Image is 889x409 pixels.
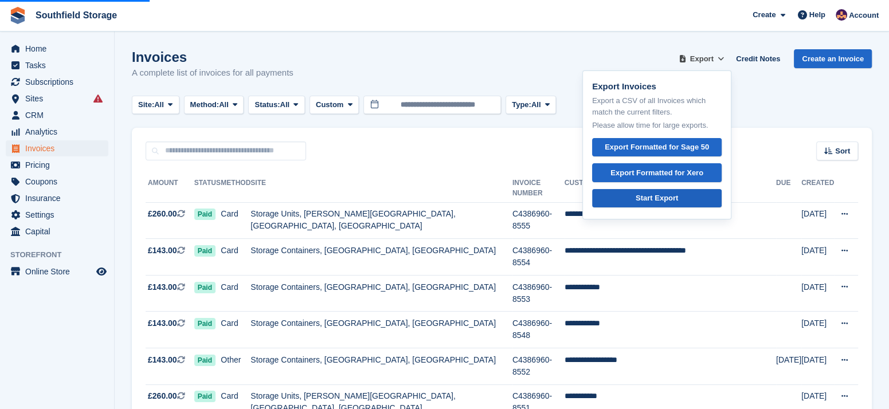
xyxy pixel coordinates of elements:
a: Start Export [592,189,722,208]
span: Paid [194,282,216,293]
span: Coupons [25,174,94,190]
div: Start Export [636,192,678,204]
a: Export Formatted for Xero [592,163,722,182]
span: Sort [835,145,850,157]
td: Storage Containers, [GEOGRAPHIC_DATA], [GEOGRAPHIC_DATA] [250,312,512,348]
span: Status: [254,99,280,111]
td: C4386960-8553 [512,275,565,312]
a: menu [6,91,108,107]
p: Export a CSV of all Invoices which match the current filters. [592,95,722,117]
a: menu [6,157,108,173]
a: Export Formatted for Sage 50 [592,138,722,157]
span: Analytics [25,124,94,140]
td: Card [221,312,250,348]
a: Southfield Storage [31,6,122,25]
a: menu [6,107,108,123]
td: [DATE] [801,275,834,312]
span: Paid [194,209,216,220]
button: Status: All [248,96,304,115]
p: Please allow time for large exports. [592,120,722,131]
td: C4386960-8552 [512,348,565,385]
span: Tasks [25,57,94,73]
p: Export Invoices [592,80,722,93]
td: Storage Containers, [GEOGRAPHIC_DATA], [GEOGRAPHIC_DATA] [250,348,512,385]
div: Export Formatted for Xero [610,167,703,179]
span: Settings [25,207,94,223]
div: Export Formatted for Sage 50 [605,141,709,153]
span: Create [753,9,776,21]
span: Method: [190,99,220,111]
span: Export [690,53,714,65]
span: Custom [316,99,343,111]
th: Customer [565,174,776,203]
span: Paid [194,318,216,329]
th: Method [221,174,250,203]
button: Export [676,49,727,68]
span: £143.00 [148,245,177,257]
td: [DATE] [801,202,834,239]
span: Help [809,9,825,21]
span: £143.00 [148,317,177,329]
span: All [531,99,541,111]
span: Home [25,41,94,57]
span: All [154,99,164,111]
td: C4386960-8554 [512,239,565,276]
span: Pricing [25,157,94,173]
span: Subscriptions [25,74,94,90]
span: All [219,99,229,111]
p: A complete list of invoices for all payments [132,66,293,80]
a: menu [6,41,108,57]
button: Site: All [132,96,179,115]
a: menu [6,140,108,156]
a: menu [6,57,108,73]
i: Smart entry sync failures have occurred [93,94,103,103]
a: menu [6,74,108,90]
span: Invoices [25,140,94,156]
td: Storage Units, [PERSON_NAME][GEOGRAPHIC_DATA], [GEOGRAPHIC_DATA], [GEOGRAPHIC_DATA] [250,202,512,239]
span: £260.00 [148,390,177,402]
a: Preview store [95,265,108,278]
td: [DATE] [801,348,834,385]
span: Paid [194,355,216,366]
span: Capital [25,223,94,239]
td: C4386960-8548 [512,312,565,348]
td: Storage Containers, [GEOGRAPHIC_DATA], [GEOGRAPHIC_DATA] [250,239,512,276]
td: Card [221,275,250,312]
span: Paid [194,391,216,402]
td: [DATE] [776,348,801,385]
h1: Invoices [132,49,293,65]
td: Storage Containers, [GEOGRAPHIC_DATA], [GEOGRAPHIC_DATA] [250,275,512,312]
span: Site: [138,99,154,111]
span: Account [849,10,879,21]
button: Type: All [506,96,556,115]
th: Created [801,174,834,203]
span: £143.00 [148,281,177,293]
img: Sharon Law [836,9,847,21]
span: Sites [25,91,94,107]
span: All [280,99,290,111]
th: Invoice Number [512,174,565,203]
span: Paid [194,245,216,257]
span: Storefront [10,249,114,261]
button: Custom [310,96,359,115]
span: £260.00 [148,208,177,220]
td: Other [221,348,250,385]
td: [DATE] [801,312,834,348]
img: stora-icon-8386f47178a22dfd0bd8f6a31ec36ba5ce8667c1dd55bd0f319d3a0aa187defe.svg [9,7,26,24]
a: menu [6,207,108,223]
td: [DATE] [801,239,834,276]
a: menu [6,264,108,280]
a: menu [6,174,108,190]
th: Site [250,174,512,203]
th: Status [194,174,221,203]
td: Card [221,239,250,276]
td: C4386960-8555 [512,202,565,239]
a: Credit Notes [731,49,785,68]
span: £143.00 [148,354,177,366]
span: Online Store [25,264,94,280]
th: Due [776,174,801,203]
a: menu [6,223,108,239]
span: Type: [512,99,531,111]
td: Card [221,202,250,239]
a: Create an Invoice [794,49,872,68]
